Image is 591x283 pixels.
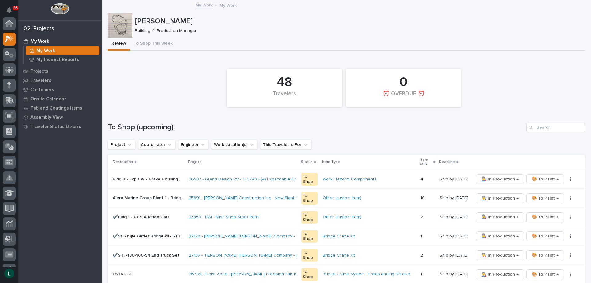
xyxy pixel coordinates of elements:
[113,194,185,201] p: Alera Marine Group Plant 1 - Bridge Posts
[526,250,564,260] button: 🎨 To Paint →
[323,234,355,239] a: Bridge Crane Kit
[301,249,317,262] div: To Shop
[481,271,519,278] span: 👨‍🏭 In Production →
[322,159,340,165] p: Item Type
[3,267,16,280] button: users-avatar
[18,113,102,122] a: Assembly View
[440,194,469,201] p: Ship by [DATE]
[526,193,564,203] button: 🎨 To Paint →
[108,189,585,208] tr: Alera Marine Group Plant 1 - Bridge PostsAlera Marine Group Plant 1 - Bridge Posts 25891 - [PERSO...
[113,213,171,220] p: ✔️Bldg 1 - UCS Auction Cart
[481,195,519,202] span: 👨‍🏭 In Production →
[420,194,426,201] p: 10
[30,115,63,120] p: Assembly View
[18,122,102,131] a: Traveler Status Details
[30,39,49,44] p: My Work
[301,192,317,205] div: To Shop
[237,75,332,90] div: 48
[532,213,559,221] span: 🎨 To Paint →
[532,271,559,278] span: 🎨 To Paint →
[301,173,317,186] div: To Shop
[526,269,564,279] button: 🎨 To Paint →
[323,196,361,201] a: Other (custom item)
[51,3,69,14] img: Workspace Logo
[532,195,559,202] span: 🎨 To Paint →
[356,91,451,103] div: ⏰ OVERDUE ⏰
[30,69,48,74] p: Projects
[420,213,424,220] p: 2
[108,140,135,150] button: Project
[301,268,317,281] div: To Shop
[219,2,237,8] p: My Work
[195,1,213,8] a: My Work
[178,140,209,150] button: Engineer
[420,156,432,168] p: Item QTY
[3,4,16,17] button: Notifications
[138,140,175,150] button: Coordinator
[440,252,469,258] p: Ship by [DATE]
[18,94,102,103] a: Onsite Calendar
[36,57,79,63] p: My Indirect Reports
[301,211,317,224] div: To Shop
[108,227,585,246] tr: ✔️5t Single Girder Bridge kit- STT-170✔️5t Single Girder Bridge kit- STT-170 27129 - [PERSON_NAME...
[476,269,524,279] button: 👨‍🏭 In Production →
[113,270,132,277] p: FSTRUL2
[440,270,469,277] p: Ship by [DATE]
[526,123,585,132] div: Search
[108,246,585,265] tr: ✔️STT-130-100-54 End Truck Set✔️STT-130-100-54 End Truck Set 27135 - [PERSON_NAME] [PERSON_NAME] ...
[113,159,133,165] p: Description
[439,159,455,165] p: Deadline
[476,231,524,241] button: 👨‍🏭 In Production →
[481,252,519,259] span: 👨‍🏭 In Production →
[189,177,314,182] a: 26537 - Grand Design RV - GDRV9 - (4) Expandable Crosswalks
[526,174,564,184] button: 🎨 To Paint →
[23,26,54,32] div: 02. Projects
[189,234,332,239] a: 27129 - [PERSON_NAME] [PERSON_NAME] Company - 5T SMW Crane Kit
[189,215,259,220] a: 23850 - PWI - Misc Shop Stock Parts
[323,177,376,182] a: Work Platform Components
[14,6,18,10] p: 36
[356,75,451,90] div: 0
[36,48,55,54] p: My Work
[481,232,519,240] span: 👨‍🏭 In Production →
[18,85,102,94] a: Customers
[481,213,519,221] span: 👨‍🏭 In Production →
[18,103,102,113] a: Fab and Coatings Items
[18,37,102,46] a: My Work
[108,208,585,227] tr: ✔️Bldg 1 - UCS Auction Cart✔️Bldg 1 - UCS Auction Cart 23850 - PWI - Misc Shop Stock Parts To Sho...
[301,230,317,243] div: To Shop
[108,38,130,51] button: Review
[532,232,559,240] span: 🎨 To Paint →
[108,123,524,132] h1: To Shop (upcoming)
[526,231,564,241] button: 🎨 To Paint →
[18,67,102,76] a: Projects
[24,46,102,55] a: My Work
[420,270,423,277] p: 1
[476,193,524,203] button: 👨‍🏭 In Production →
[211,140,258,150] button: Work Location(s)
[30,124,81,130] p: Traveler Status Details
[30,96,66,102] p: Onsite Calendar
[532,252,559,259] span: 🎨 To Paint →
[440,176,469,182] p: Ship by [DATE]
[18,76,102,85] a: Travelers
[323,215,361,220] a: Other (custom item)
[532,176,559,183] span: 🎨 To Paint →
[8,7,16,17] div: Notifications36
[481,176,519,183] span: 👨‍🏭 In Production →
[440,232,469,239] p: Ship by [DATE]
[476,212,524,222] button: 👨‍🏭 In Production →
[188,159,201,165] p: Project
[237,91,332,103] div: Travelers
[420,232,423,239] p: 1
[323,272,410,277] a: Bridge Crane System - Freestanding Ultralite
[30,106,82,111] p: Fab and Coatings Items
[189,196,348,201] a: 25891 - [PERSON_NAME] Construction Inc - New Plant Setup - Mezzanine Project
[113,176,185,182] p: Bldg 9 - Exp CW - Brake Housing and Trolley
[24,55,102,64] a: My Indirect Reports
[476,250,524,260] button: 👨‍🏭 In Production →
[113,232,185,239] p: ✔️5t Single Girder Bridge kit- STT-170
[189,253,353,258] a: 27135 - [PERSON_NAME] [PERSON_NAME] Company - (2) 2t SMW crane kits, TRSG2
[135,28,580,34] p: Building #1 Production Manager
[476,174,524,184] button: 👨‍🏭 In Production →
